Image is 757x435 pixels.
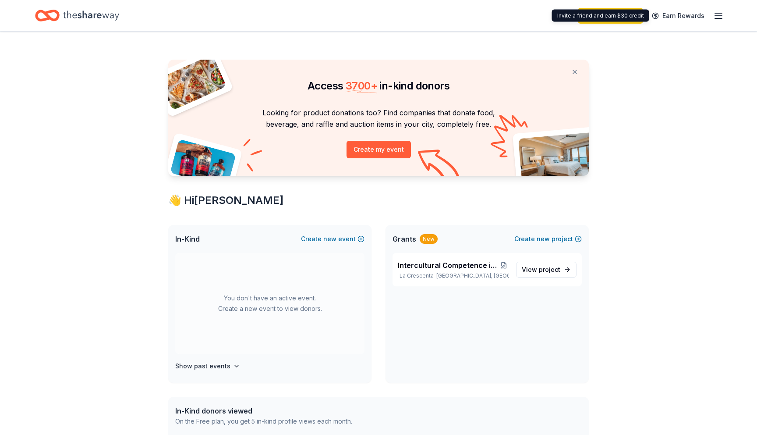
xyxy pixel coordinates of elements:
span: View [522,264,560,275]
span: Access in-kind donors [308,79,449,92]
span: new [323,234,336,244]
a: Earn Rewards [647,8,710,24]
div: Invite a friend and earn $30 credit [552,10,649,22]
img: Pizza [159,54,227,111]
button: Createnewproject [514,234,582,244]
img: Curvy arrow [418,150,462,182]
span: In-Kind [175,234,200,244]
span: new [537,234,550,244]
span: project [539,266,560,273]
span: Grants [393,234,416,244]
button: Show past events [175,361,240,371]
div: 👋 Hi [PERSON_NAME] [168,193,589,207]
div: On the Free plan, you get 5 in-kind profile views each month. [175,416,352,427]
a: View project [516,262,577,278]
a: Start free trial [578,8,643,24]
button: Createnewevent [301,234,364,244]
h4: Show past events [175,361,230,371]
p: Looking for product donations too? Find companies that donate food, beverage, and raffle and auct... [179,107,578,130]
span: 3700 + [346,79,377,92]
div: In-Kind donors viewed [175,406,352,416]
button: Create my event [347,141,411,158]
p: La Crescenta-[GEOGRAPHIC_DATA], [GEOGRAPHIC_DATA] [398,272,509,279]
div: New [420,234,438,244]
div: You don't have an active event. Create a new event to view donors. [175,253,364,354]
a: Home [35,5,119,26]
span: Intercultural Competence in [GEOGRAPHIC_DATA] [398,260,499,271]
